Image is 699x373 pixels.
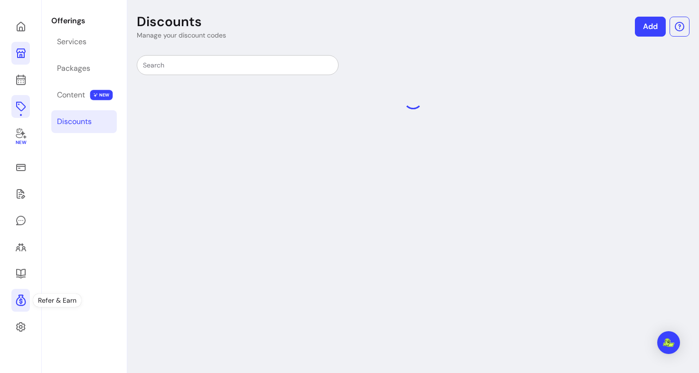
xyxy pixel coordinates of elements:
input: Search [143,60,332,70]
div: Loading [404,90,423,109]
a: Offerings [11,95,30,118]
p: Discounts [137,13,202,30]
a: Packages [51,57,117,80]
div: Packages [57,63,90,74]
span: New [15,140,26,146]
a: New [11,122,30,152]
div: Open Intercom Messenger [657,331,680,354]
a: My Messages [11,209,30,232]
a: My Page [11,42,30,65]
p: Offerings [51,15,117,27]
a: Refer & Earn [11,289,30,312]
a: Waivers [11,182,30,205]
div: Services [57,36,86,48]
span: NEW [90,90,113,100]
div: Discounts [57,116,92,127]
a: Settings [11,316,30,338]
a: Clients [11,236,30,258]
a: Home [11,15,30,38]
a: Sales [11,156,30,179]
a: Resources [11,262,30,285]
div: Refer & Earn [33,294,81,307]
a: Add [635,17,666,37]
a: Services [51,30,117,53]
a: Calendar [11,68,30,91]
div: Content [57,89,85,101]
p: Manage your discount codes [137,30,226,40]
a: Content NEW [51,84,117,106]
a: Discounts [51,110,117,133]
